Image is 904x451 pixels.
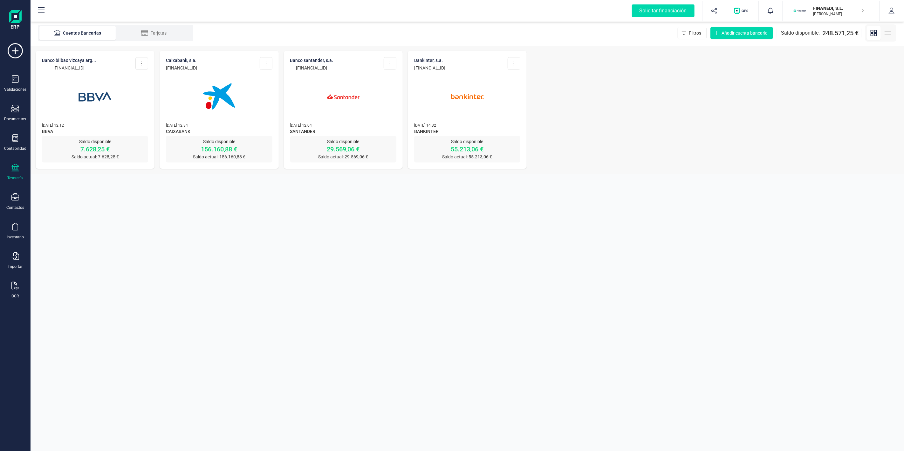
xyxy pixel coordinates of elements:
div: Inventario [7,235,24,240]
img: Logo de OPS [734,8,751,14]
span: CAIXABANK [166,128,272,136]
p: 7.628,25 € [42,145,148,154]
p: CAIXABANK, S.A. [166,57,197,63]
p: Saldo actual: 7.628,25 € [42,154,148,160]
span: Filtros [689,30,701,36]
span: [DATE] 12:04 [290,123,312,128]
p: BANKINTER, S.A. [414,57,445,63]
p: Saldo disponible [166,138,272,145]
p: [FINANCIAL_ID] [42,65,96,71]
button: Logo de OPS [730,1,755,21]
p: BANCO BILBAO VIZCAYA ARG... [42,57,96,63]
div: Importar [8,264,23,269]
span: [DATE] 12:34 [166,123,188,128]
p: Saldo disponible [42,138,148,145]
button: FIFINANEDI, S.L.[PERSON_NAME] [791,1,872,21]
p: Saldo disponible [414,138,520,145]
span: Añadir cuenta bancaria [722,30,768,36]
p: Saldo actual: 156.160,88 € [166,154,272,160]
div: Contabilidad [4,146,26,151]
p: [FINANCIAL_ID] [166,65,197,71]
span: Saldo disponible: [781,29,820,37]
p: Saldo actual: 29.569,06 € [290,154,396,160]
button: Solicitar financiación [624,1,702,21]
div: Tesorería [8,176,23,181]
span: [DATE] 14:32 [414,123,436,128]
p: [FINANCIAL_ID] [414,65,445,71]
span: [DATE] 12:12 [42,123,64,128]
span: 248.571,25 € [822,29,859,37]
button: Añadir cuenta bancaria [710,27,773,39]
span: BANKINTER [414,128,520,136]
div: Contactos [6,205,24,210]
div: Validaciones [4,87,26,92]
div: Cuentas Bancarias [52,30,103,36]
p: FINANEDI, S.L. [813,5,864,11]
p: [PERSON_NAME] [813,11,864,17]
p: 156.160,88 € [166,145,272,154]
p: BANCO SANTANDER, S.A. [290,57,333,63]
img: Logo Finanedi [9,10,22,30]
div: Tarjetas [128,30,179,36]
span: SANTANDER [290,128,396,136]
div: OCR [12,294,19,299]
p: 55.213,06 € [414,145,520,154]
div: Documentos [4,116,26,122]
div: Solicitar financiación [632,4,695,17]
p: [FINANCIAL_ID] [290,65,333,71]
p: 29.569,06 € [290,145,396,154]
button: Filtros [678,27,707,39]
p: Saldo actual: 55.213,06 € [414,154,520,160]
p: Saldo disponible [290,138,396,145]
img: FI [793,4,807,18]
span: BBVA [42,128,148,136]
